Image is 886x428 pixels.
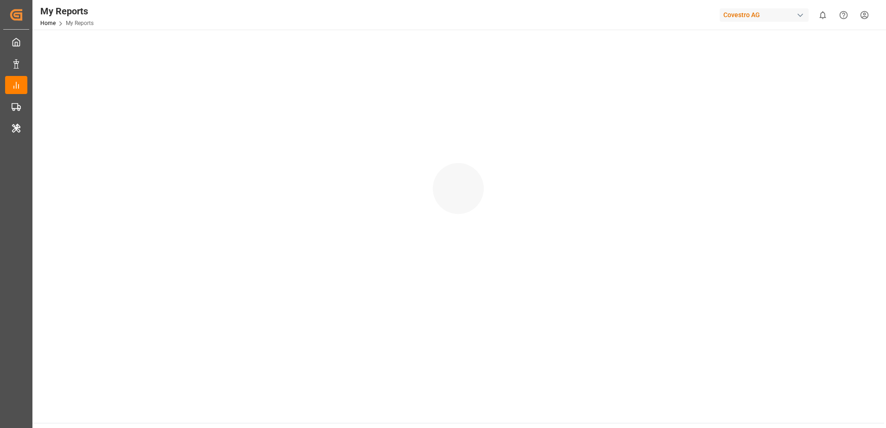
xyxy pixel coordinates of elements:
div: My Reports [40,4,94,18]
button: Covestro AG [720,6,812,24]
a: Home [40,20,56,26]
div: Covestro AG [720,8,809,22]
button: show 0 new notifications [812,5,833,25]
button: Help Center [833,5,854,25]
